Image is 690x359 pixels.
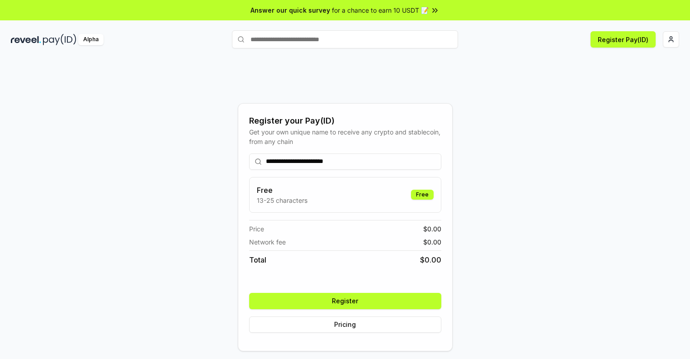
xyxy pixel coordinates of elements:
[423,237,441,247] span: $ 0.00
[78,34,104,45] div: Alpha
[43,34,76,45] img: pay_id
[11,34,41,45] img: reveel_dark
[332,5,429,15] span: for a chance to earn 10 USDT 📝
[249,115,441,127] div: Register your Pay(ID)
[249,254,266,265] span: Total
[257,196,307,205] p: 13-25 characters
[249,127,441,146] div: Get your own unique name to receive any crypto and stablecoin, from any chain
[249,316,441,333] button: Pricing
[249,237,286,247] span: Network fee
[249,224,264,234] span: Price
[257,185,307,196] h3: Free
[420,254,441,265] span: $ 0.00
[411,190,434,200] div: Free
[591,31,656,48] button: Register Pay(ID)
[423,224,441,234] span: $ 0.00
[249,293,441,309] button: Register
[250,5,330,15] span: Answer our quick survey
